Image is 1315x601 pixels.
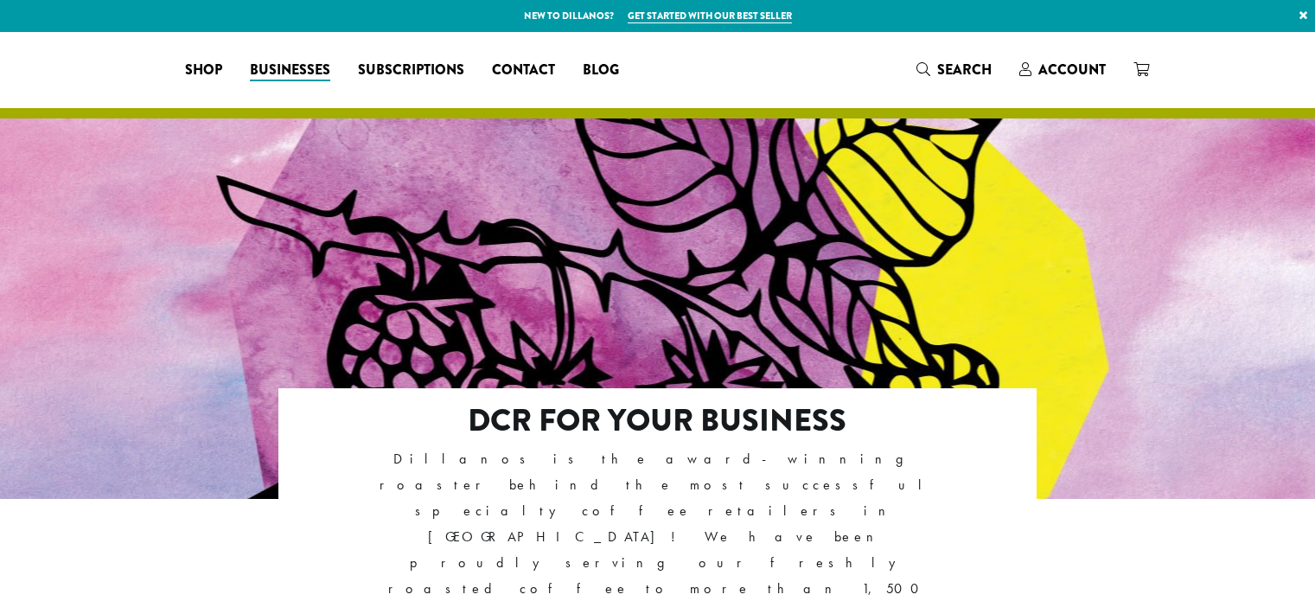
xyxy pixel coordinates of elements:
[492,60,555,81] span: Contact
[937,60,992,80] span: Search
[250,60,330,81] span: Businesses
[903,55,1005,84] a: Search
[628,9,792,23] a: Get started with our best seller
[1038,60,1106,80] span: Account
[171,56,236,84] a: Shop
[358,60,464,81] span: Subscriptions
[353,402,962,439] h2: DCR FOR YOUR BUSINESS
[185,60,222,81] span: Shop
[583,60,619,81] span: Blog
